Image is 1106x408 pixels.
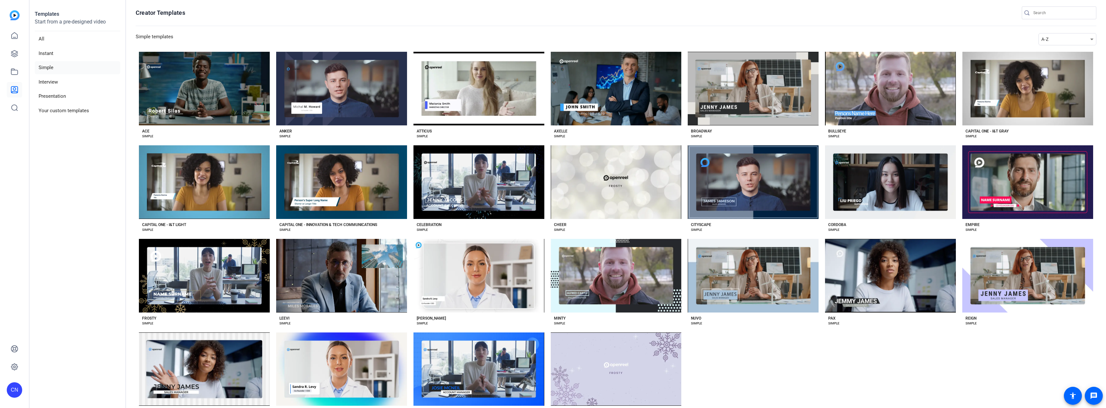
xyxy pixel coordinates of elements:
[279,316,289,321] div: LEEVI
[828,316,836,321] div: PAX
[413,52,544,125] button: Template image
[413,239,544,313] button: Template image
[691,316,701,321] div: NUVO
[35,104,120,117] li: Your custom templates
[828,227,839,232] div: SIMPLE
[825,52,956,125] button: Template image
[10,10,20,20] img: blue-gradient.svg
[828,222,846,227] div: CORDOBA
[691,227,702,232] div: SIMPLE
[142,316,156,321] div: FROSTY
[554,227,565,232] div: SIMPLE
[276,145,407,219] button: Template image
[142,321,153,326] div: SIMPLE
[1069,392,1077,400] mat-icon: accessibility
[35,47,120,60] li: Instant
[825,145,956,219] button: Template image
[417,227,428,232] div: SIMPLE
[965,321,977,326] div: SIMPLE
[136,33,173,45] h3: Simple templates
[691,321,702,326] div: SIMPLE
[688,52,819,125] button: Template image
[825,239,956,313] button: Template image
[688,239,819,313] button: Template image
[691,129,712,134] div: BROADWAY
[276,52,407,125] button: Template image
[962,239,1093,313] button: Template image
[691,222,711,227] div: CITYSCAPE
[142,222,186,227] div: CAPITAL ONE - I&T LIGHT
[554,321,565,326] div: SIMPLE
[554,134,565,139] div: SIMPLE
[279,321,291,326] div: SIMPLE
[279,222,377,227] div: CAPITAL ONE - INNOVATION & TECH COMMUNICATIONS
[139,52,270,125] button: Template image
[35,90,120,103] li: Presentation
[417,316,446,321] div: [PERSON_NAME]
[1090,392,1098,400] mat-icon: message
[417,321,428,326] div: SIMPLE
[551,52,682,125] button: Template image
[279,134,291,139] div: SIMPLE
[35,76,120,89] li: Interview
[136,9,185,17] h1: Creator Templates
[551,145,682,219] button: Template image
[965,316,976,321] div: REIGN
[965,227,977,232] div: SIMPLE
[139,145,270,219] button: Template image
[35,18,120,31] p: Start from a pre-designed video
[142,129,150,134] div: ACE
[828,129,846,134] div: BULLSEYE
[417,222,441,227] div: CELEBRATION
[962,145,1093,219] button: Template image
[554,316,566,321] div: MINTY
[551,239,682,313] button: Template image
[554,222,567,227] div: CHEER
[413,332,544,406] button: Template image
[279,227,291,232] div: SIMPLE
[417,129,432,134] div: ATTICUS
[139,332,270,406] button: Template image
[142,134,153,139] div: SIMPLE
[828,134,839,139] div: SIMPLE
[276,332,407,406] button: Template image
[1033,9,1091,17] input: Search
[962,52,1093,125] button: Template image
[139,239,270,313] button: Template image
[965,222,980,227] div: EMPIRE
[279,129,292,134] div: ANKER
[35,61,120,74] li: Simple
[965,129,1009,134] div: CAPITAL ONE - I&T GRAY
[276,239,407,313] button: Template image
[1041,37,1048,42] span: A-Z
[7,382,22,398] div: CN
[413,145,544,219] button: Template image
[142,227,153,232] div: SIMPLE
[965,134,977,139] div: SIMPLE
[554,129,567,134] div: AXELLE
[35,11,59,17] strong: Templates
[417,134,428,139] div: SIMPLE
[551,332,682,406] button: Template image
[688,145,819,219] button: Template image
[828,321,839,326] div: SIMPLE
[35,32,120,46] li: All
[691,134,702,139] div: SIMPLE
